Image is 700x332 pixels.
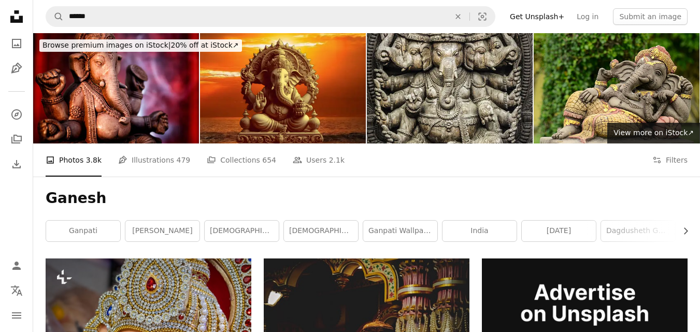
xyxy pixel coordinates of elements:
[607,123,700,143] a: View more on iStock↗
[601,221,675,241] a: dagdusheth ganpati
[6,129,27,150] a: Collections
[504,8,570,25] a: Get Unsplash+
[676,221,688,241] button: scroll list to the right
[652,143,688,177] button: Filters
[177,154,191,166] span: 479
[613,128,694,137] span: View more on iStock ↗
[33,33,199,143] img: A statue of Ganesha, a deity of India on red background
[46,189,688,208] h1: Ganesh
[125,221,199,241] a: [PERSON_NAME]
[613,8,688,25] button: Submit an image
[6,58,27,79] a: Illustrations
[6,280,27,301] button: Language
[118,143,190,177] a: Illustrations 479
[200,33,366,143] img: Lord Ganesh s Divine Presence on Ganesh Chaturthi
[534,33,699,143] img: Ganesha.
[262,154,276,166] span: 654
[6,255,27,276] a: Log in / Sign up
[46,221,120,241] a: ganpati
[284,221,358,241] a: [DEMOGRAPHIC_DATA]
[363,221,437,241] a: ganpati wallpaper
[367,33,533,143] img: Lord Ganesha
[522,221,596,241] a: [DATE]
[42,41,170,49] span: Browse premium images on iStock |
[570,8,605,25] a: Log in
[42,41,239,49] span: 20% off at iStock ↗
[447,7,469,26] button: Clear
[470,7,495,26] button: Visual search
[46,7,64,26] button: Search Unsplash
[205,221,279,241] a: [DEMOGRAPHIC_DATA]
[33,33,248,58] a: Browse premium images on iStock|20% off at iStock↗
[6,305,27,326] button: Menu
[329,154,345,166] span: 2.1k
[6,33,27,54] a: Photos
[46,6,495,27] form: Find visuals sitewide
[207,143,276,177] a: Collections 654
[442,221,517,241] a: india
[6,104,27,125] a: Explore
[293,143,345,177] a: Users 2.1k
[6,154,27,175] a: Download History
